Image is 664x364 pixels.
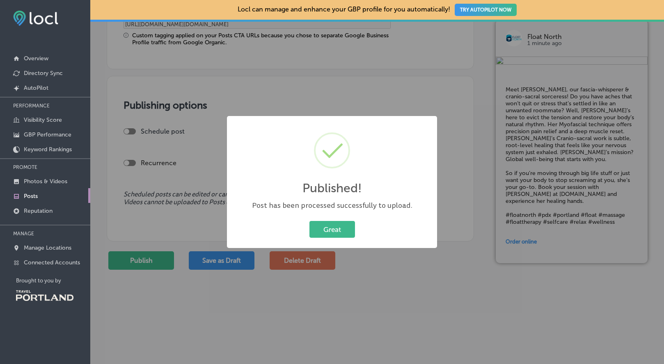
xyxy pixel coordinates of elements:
[24,70,63,77] p: Directory Sync
[455,4,517,16] button: TRY AUTOPILOT NOW
[24,178,67,185] p: Photos & Videos
[24,116,62,123] p: Visibility Score
[302,181,362,196] h2: Published!
[24,146,72,153] p: Keyword Rankings
[16,278,90,284] p: Brought to you by
[24,207,53,214] p: Reputation
[235,200,429,211] div: Post has been processed successfully to upload.
[24,84,48,91] p: AutoPilot
[24,193,38,200] p: Posts
[13,11,58,26] img: fda3e92497d09a02dc62c9cd864e3231.png
[24,244,71,251] p: Manage Locations
[24,131,71,138] p: GBP Performance
[24,259,80,266] p: Connected Accounts
[309,221,355,238] button: Great
[16,290,73,301] img: Travel Portland
[24,55,48,62] p: Overview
